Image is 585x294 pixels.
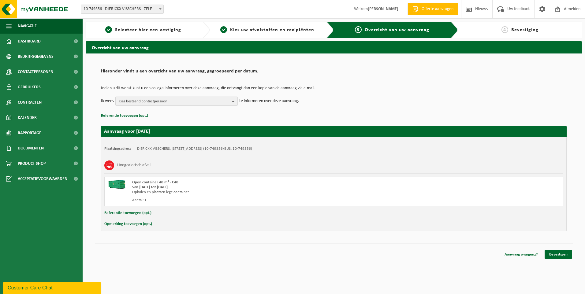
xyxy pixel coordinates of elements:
[89,26,198,34] a: 1Selecteer hier een vestiging
[511,28,538,32] span: Bevestiging
[86,41,582,53] h2: Overzicht van uw aanvraag
[230,28,314,32] span: Kies uw afvalstoffen en recipiënten
[104,220,152,228] button: Opmerking toevoegen (opt.)
[115,97,238,106] button: Kies bestaand contactpersoon
[115,28,181,32] span: Selecteer hier een vestiging
[104,147,131,151] strong: Plaatsingsadres:
[213,26,322,34] a: 2Kies uw afvalstoffen en recipiënten
[545,250,572,259] a: Bevestigen
[18,49,54,64] span: Bedrijfsgegevens
[101,86,567,90] p: Indien u dit wenst kunt u een collega informeren over deze aanvraag, die ontvangt dan een kopie v...
[132,185,168,189] strong: Van [DATE] tot [DATE]
[117,160,151,170] h3: Hoogcalorisch afval
[3,281,102,294] iframe: chat widget
[220,26,227,33] span: 2
[420,6,455,12] span: Offerte aanvragen
[355,26,362,33] span: 3
[137,146,252,151] td: DIERICKX VISSCHERS, [STREET_ADDRESS] (10-749356/BUS, 10-749356)
[81,5,163,13] span: 10-749356 - DIERICKX VISSCHERS - ZELE
[119,97,229,106] span: Kies bestaand contactpersoon
[18,110,37,125] span: Kalender
[104,129,150,134] strong: Aanvraag voor [DATE]
[104,209,151,217] button: Referentie toevoegen (opt.)
[18,156,46,171] span: Product Shop
[365,28,429,32] span: Overzicht van uw aanvraag
[101,97,114,106] p: Ik wens
[132,190,358,195] div: Ophalen en plaatsen lege container
[132,198,358,203] div: Aantal: 1
[18,125,41,141] span: Rapportage
[101,112,148,120] button: Referentie toevoegen (opt.)
[18,64,53,79] span: Contactpersonen
[18,79,41,95] span: Gebruikers
[408,3,458,15] a: Offerte aanvragen
[500,250,543,259] a: Aanvraag wijzigen
[108,180,126,189] img: HK-XC-40-GN-00.png
[368,7,398,11] strong: [PERSON_NAME]
[18,18,37,34] span: Navigatie
[18,95,42,110] span: Contracten
[101,69,567,77] h2: Hieronder vindt u een overzicht van uw aanvraag, gegroepeerd per datum.
[105,26,112,33] span: 1
[239,97,299,106] p: te informeren over deze aanvraag.
[132,180,178,184] span: Open container 40 m³ - C40
[81,5,164,14] span: 10-749356 - DIERICKX VISSCHERS - ZELE
[18,171,67,186] span: Acceptatievoorwaarden
[501,26,508,33] span: 4
[18,34,41,49] span: Dashboard
[18,141,44,156] span: Documenten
